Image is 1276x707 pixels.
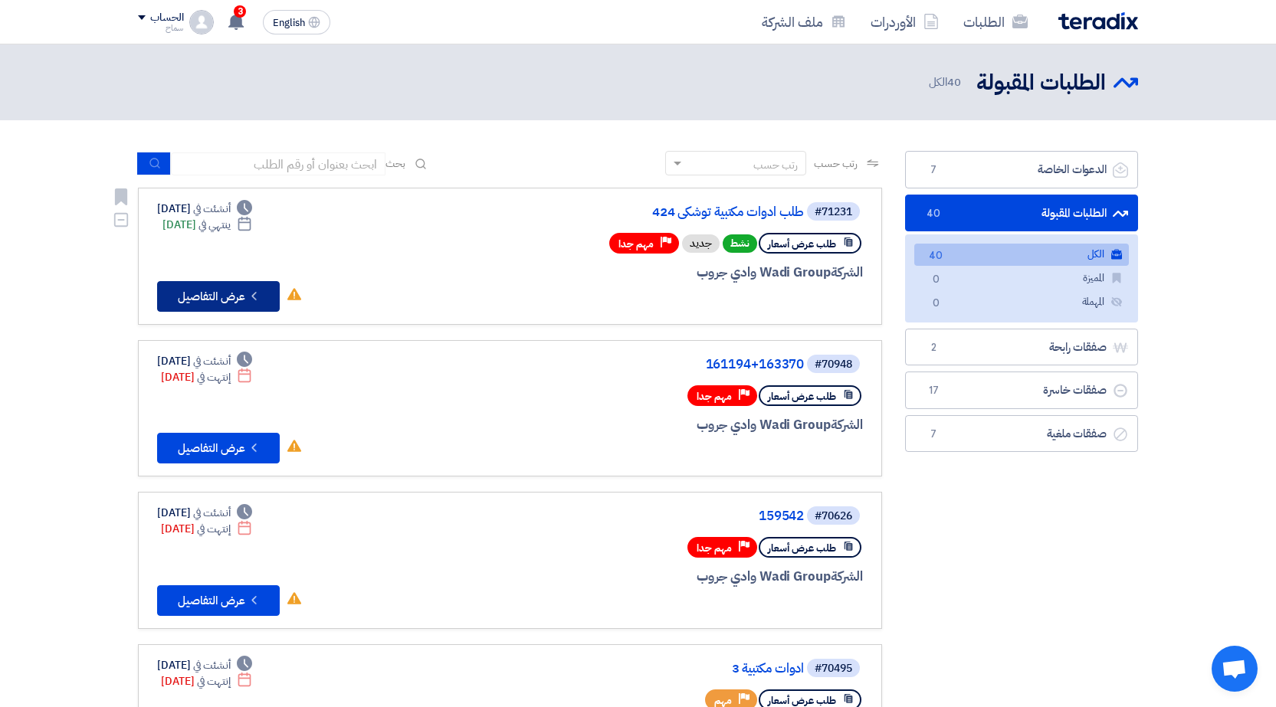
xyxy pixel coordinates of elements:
div: سماح [138,24,183,32]
div: جديد [682,234,720,253]
a: المميزة [914,267,1129,290]
span: 7 [924,162,943,178]
span: 0 [927,272,945,288]
div: #70495 [815,663,852,674]
span: طلب عرض أسعار [768,541,836,555]
div: Wadi Group وادي جروب [494,263,863,283]
span: الكل [929,74,964,91]
span: إنتهت في [197,521,230,537]
a: الكل [914,244,1129,266]
div: #70948 [815,359,852,370]
span: ينتهي في [198,217,230,233]
a: الطلبات [951,4,1040,40]
span: 17 [924,383,943,398]
span: مهم جدا [697,389,732,404]
div: #71231 [815,207,852,218]
div: [DATE] [161,369,252,385]
span: 7 [924,427,943,442]
div: #70626 [815,511,852,522]
span: رتب حسب [814,155,858,172]
span: مهم جدا [618,237,654,251]
span: إنتهت في [197,369,230,385]
a: ملف الشركة [750,4,858,40]
span: الشركة [831,567,864,586]
div: [DATE] [161,521,252,537]
a: 161194+163370 [497,358,804,372]
a: 159542 [497,509,804,523]
span: طلب عرض أسعار [768,389,836,404]
button: عرض التفاصيل [157,433,280,463]
div: [DATE] [157,505,252,521]
span: 40 [924,206,943,221]
button: عرض التفاصيل [157,585,280,616]
a: الدعوات الخاصة7 [905,151,1138,188]
img: Teradix logo [1058,12,1138,30]
div: [DATE] [157,201,252,217]
span: أنشئت في [193,353,230,369]
span: 3 [234,5,246,18]
div: [DATE] [157,353,252,369]
span: English [273,18,305,28]
a: صفقات خاسرة17 [905,372,1138,409]
span: نشط [723,234,757,253]
input: ابحث بعنوان أو رقم الطلب [171,152,385,175]
a: الأوردرات [858,4,951,40]
div: الحساب [150,11,183,25]
span: أنشئت في [193,657,230,673]
span: 40 [947,74,961,90]
span: مهم جدا [697,541,732,555]
span: بحث [385,155,405,172]
span: الشركة [831,263,864,282]
span: أنشئت في [193,201,230,217]
span: إنتهت في [197,673,230,689]
a: الطلبات المقبولة40 [905,195,1138,232]
div: رتب حسب [753,157,798,173]
div: [DATE] [162,217,252,233]
span: 2 [924,340,943,355]
span: الشركة [831,415,864,434]
span: طلب عرض أسعار [768,237,836,251]
div: [DATE] [157,657,252,673]
div: [DATE] [161,673,252,689]
button: English [263,10,330,34]
div: Wadi Group وادي جروب [494,415,863,435]
span: 0 [927,296,945,312]
a: صفقات ملغية7 [905,415,1138,453]
button: عرض التفاصيل [157,281,280,312]
a: طلب ادوات مكتبية توشكي 424 [497,205,804,219]
span: 40 [927,248,945,264]
div: Wadi Group وادي جروب [494,567,863,587]
a: المهملة [914,291,1129,313]
a: Open chat [1212,646,1258,692]
img: profile_test.png [189,10,214,34]
a: صفقات رابحة2 [905,329,1138,366]
h2: الطلبات المقبولة [976,68,1106,98]
a: ادوات مكتبية 3 [497,662,804,676]
span: أنشئت في [193,505,230,521]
